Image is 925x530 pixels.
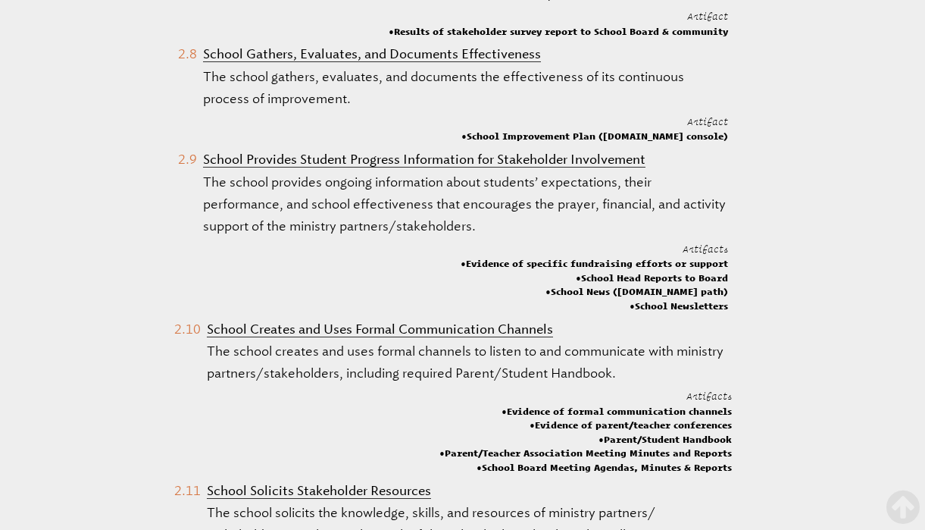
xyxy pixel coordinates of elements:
span: School News ([DOMAIN_NAME] path) [461,284,728,299]
span: Results of stakeholder survey report to School Board & community [389,24,728,39]
b: School Creates and Uses Formal Communication Channels [207,321,553,337]
span: Evidence of specific fundraising efforts or support [461,256,728,271]
p: The school provides ongoing information about students’ expectations, their performance, and scho... [203,171,727,238]
span: School Improvement Plan ([DOMAIN_NAME] console) [461,129,728,143]
b: School Gathers, Evaluates, and Documents Effectiveness [203,46,541,61]
span: School Newsletters [461,299,728,313]
span: School Board Meeting Agendas, Minutes & Reports [439,460,732,475]
p: The school creates and uses formal channels to listen to and communicate with ministry partners/s... [207,340,731,385]
span: Parent/Teacher Association Meeting Minutes and Reports [439,446,732,460]
p: The school gathers, evaluates, and documents the effectiveness of its continuous process of impro... [203,66,727,111]
span: Evidence of parent/teacher conferences [439,418,732,432]
span: Artifact [687,11,728,21]
span: Artifacts [683,243,728,254]
span: Parent/Student Handbook [439,432,732,447]
b: School Solicits Stakeholder Resources [207,483,431,498]
span: Artifact [687,116,728,127]
span: Evidence of formal communication channels [439,404,732,419]
span: School Head Reports to Board [461,271,728,285]
span: Artifacts [686,390,732,401]
b: School Provides Student Progress Information for Stakeholder Involvement [203,152,645,167]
